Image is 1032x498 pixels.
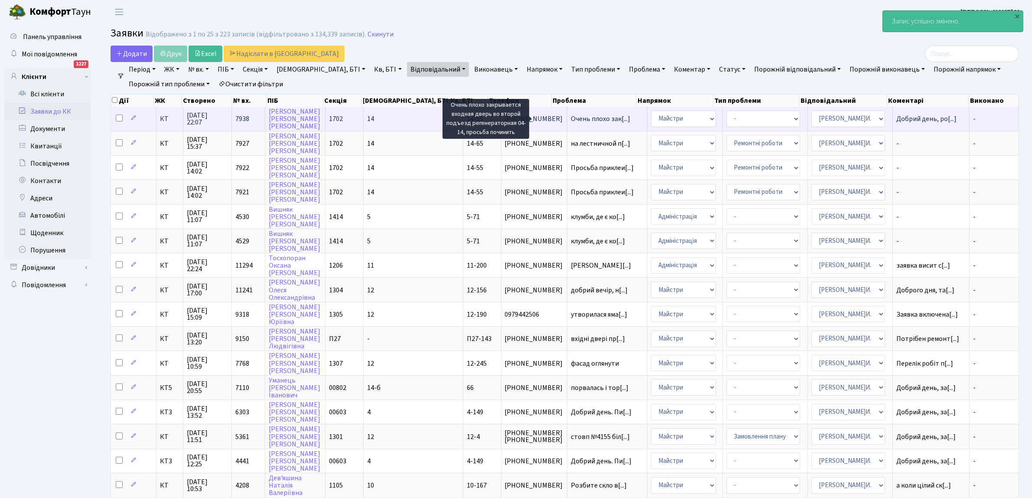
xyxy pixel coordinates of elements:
[269,400,320,424] a: [PERSON_NAME][PERSON_NAME][PERSON_NAME]
[471,62,521,77] a: Виконавець
[4,276,91,294] a: Повідомлення
[443,99,529,139] div: Очень плохо закрывается входная дверь во второй подъезд регенераторная 04-14, просьба починить
[160,164,179,171] span: КТ
[269,302,320,327] a: [PERSON_NAME][PERSON_NAME]Юріївна
[367,139,374,148] span: 14
[4,259,91,276] a: Довідники
[368,30,394,39] a: Скинути
[235,334,249,344] span: 9150
[4,46,91,63] a: Мої повідомлення1227
[571,360,643,367] span: фасад оглянути
[713,95,800,107] th: Тип проблеми
[160,409,179,416] span: КТ3
[367,285,374,295] span: 12
[160,458,179,465] span: КТ3
[973,407,976,417] span: -
[367,383,381,393] span: 14-б
[973,285,976,295] span: -
[232,95,267,107] th: № вх.
[235,456,249,466] span: 4441
[467,236,480,246] span: 5-71
[214,62,238,77] a: ПІБ
[969,95,1019,107] th: Виконано
[568,62,624,77] a: Тип проблеми
[329,481,343,490] span: 1105
[235,114,249,124] span: 7938
[973,212,976,222] span: -
[973,187,976,197] span: -
[4,138,91,155] a: Квитанції
[449,95,488,107] th: Кв, БТІ
[571,334,625,344] span: вхідні двері пр[...]
[329,407,346,417] span: 00603
[185,62,212,77] a: № вх.
[571,310,627,319] span: утворилася яма[...]
[269,253,320,278] a: ТосхопоранОксана[PERSON_NAME]
[329,334,341,344] span: П27
[4,28,91,46] a: Панель управління
[329,163,343,173] span: 1702
[235,481,249,490] span: 4208
[111,46,153,62] a: Додати
[571,212,625,222] span: клумби, де є ко[...]
[505,115,564,122] span: [PHONE_NUMBER]
[896,261,950,270] span: заявка висит с[...]
[571,114,630,124] span: Очень плохо зак[...]
[571,163,634,173] span: Просьба приклеи[...]
[973,432,976,442] span: -
[269,449,320,473] a: [PERSON_NAME][PERSON_NAME][PERSON_NAME]
[189,46,222,62] a: Excel
[29,5,91,20] span: Таун
[329,236,343,246] span: 1414
[329,139,343,148] span: 1702
[896,114,957,124] span: Добрий день, ро[...]
[896,140,966,147] span: -
[896,481,951,490] span: а коли цілий ск[...]
[973,383,976,393] span: -
[4,207,91,224] a: Автомобілі
[896,238,966,245] span: -
[235,359,249,368] span: 7768
[160,213,179,220] span: КТ
[896,334,959,344] span: Потрібен ремонт[...]
[467,187,483,197] span: 14-55
[116,49,147,59] span: Додати
[625,62,669,77] a: Проблема
[187,112,228,126] span: [DATE] 22:07
[235,163,249,173] span: 7922
[896,432,956,442] span: Добрий день, за[...]
[367,187,374,197] span: 14
[367,432,374,442] span: 12
[329,187,343,197] span: 1702
[407,62,469,77] a: Відповідальний
[154,95,182,107] th: ЖК
[505,311,564,318] span: 0979442506
[973,310,976,319] span: -
[187,356,228,370] span: [DATE] 10:59
[29,5,71,19] b: Комфорт
[146,30,366,39] div: Відображено з 1 по 25 з 223 записів (відфільтровано з 134,339 записів).
[187,185,228,199] span: [DATE] 14:02
[925,46,1019,62] input: Пошук...
[108,5,130,19] button: Переключити навігацію
[960,7,1022,17] b: [PERSON_NAME] М.
[269,131,320,156] a: [PERSON_NAME][PERSON_NAME][PERSON_NAME]
[269,376,320,400] a: Уманець[PERSON_NAME]Іванович
[973,114,976,124] span: -
[267,95,323,107] th: ПІБ
[505,238,564,245] span: [PHONE_NUMBER]
[367,456,371,466] span: 4
[505,335,564,342] span: [PHONE_NUMBER]
[323,95,362,107] th: Секція
[467,481,487,490] span: 10-167
[235,187,249,197] span: 7921
[239,62,271,77] a: Секція
[467,456,483,466] span: 4-149
[235,285,253,295] span: 11241
[160,140,179,147] span: КТ
[973,236,976,246] span: -
[896,310,958,319] span: Заявка включена[...]
[160,262,179,269] span: КТ
[896,189,966,196] span: -
[505,140,564,147] span: [PHONE_NUMBER]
